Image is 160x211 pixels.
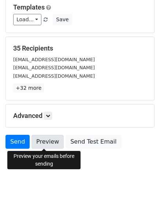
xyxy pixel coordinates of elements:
div: Preview your emails before sending [7,151,81,169]
a: Templates [13,3,45,11]
small: [EMAIL_ADDRESS][DOMAIN_NAME] [13,57,95,62]
a: Send Test Email [66,135,121,149]
a: Load... [13,14,41,25]
h5: Advanced [13,112,147,120]
a: Preview [31,135,64,149]
h5: 35 Recipients [13,44,147,52]
a: +32 more [13,84,44,93]
button: Save [53,14,72,25]
iframe: Chat Widget [123,176,160,211]
small: [EMAIL_ADDRESS][DOMAIN_NAME] [13,73,95,79]
a: Send [5,135,30,149]
small: [EMAIL_ADDRESS][DOMAIN_NAME] [13,65,95,70]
